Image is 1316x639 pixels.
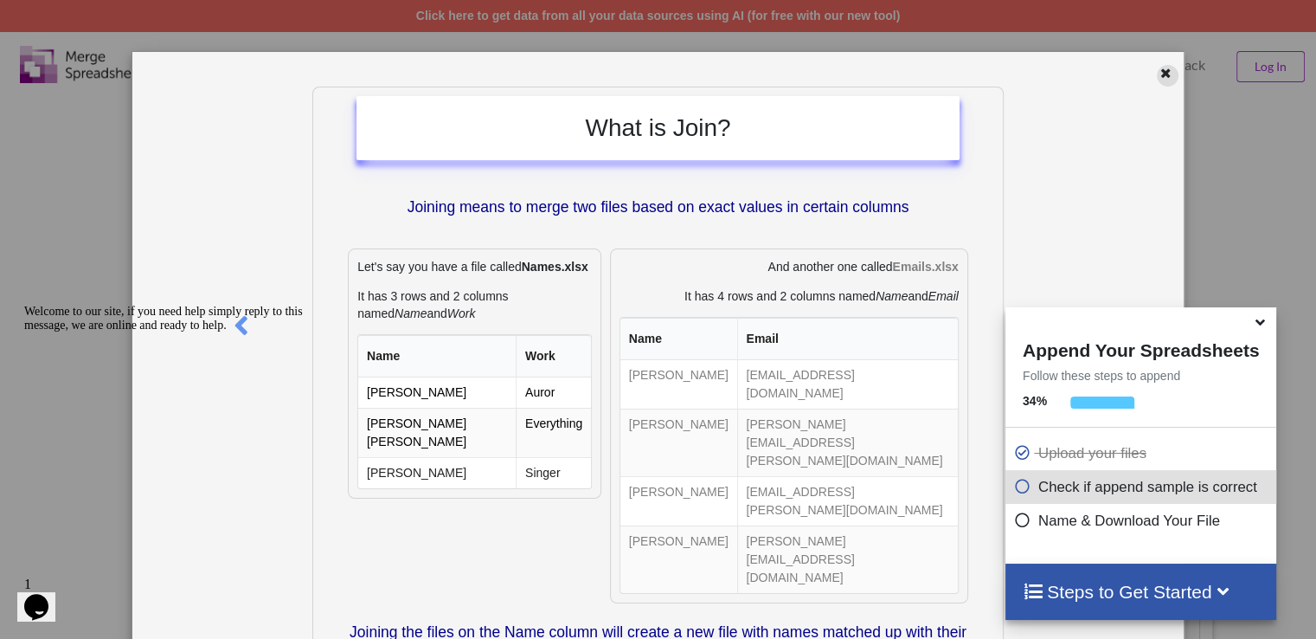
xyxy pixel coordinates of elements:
h4: Append Your Spreadsheets [1005,335,1276,361]
iframe: chat widget [17,298,329,561]
th: Work [516,335,591,378]
i: Work [447,307,476,320]
b: Emails.xlsx [892,260,958,274]
td: Everything [516,408,591,457]
td: [PERSON_NAME] [620,476,737,526]
td: [EMAIL_ADDRESS][DOMAIN_NAME] [737,360,958,409]
div: Welcome to our site, if you need help simply reply to this message, we are online and ready to help. [7,7,318,35]
i: Name [395,307,427,320]
th: Name [620,318,737,360]
p: Upload your files [1014,442,1272,464]
iframe: chat widget [17,570,73,622]
h2: What is Join? [374,113,942,143]
p: Let's say you have a file called [357,258,592,275]
td: [PERSON_NAME] [358,378,516,408]
td: [EMAIL_ADDRESS][PERSON_NAME][DOMAIN_NAME] [737,476,958,526]
p: And another one called [619,258,959,275]
p: Follow these steps to append [1005,367,1276,384]
i: Email [928,289,959,303]
p: Joining means to merge two files based on exact values in certain columns [356,197,960,218]
b: 34 % [1023,394,1047,408]
th: Name [358,335,516,378]
td: [PERSON_NAME] [620,409,737,476]
p: It has 4 rows and 2 columns named and [619,287,959,305]
i: Name [876,289,908,303]
p: Name & Download Your File [1014,510,1272,532]
p: It has 3 rows and 2 columns named and [357,287,592,322]
td: [PERSON_NAME][EMAIL_ADDRESS][PERSON_NAME][DOMAIN_NAME] [737,409,958,476]
td: [PERSON_NAME] [620,526,737,593]
th: Email [737,318,958,360]
td: [PERSON_NAME] [620,360,737,409]
td: Singer [516,457,591,488]
td: [PERSON_NAME][EMAIL_ADDRESS][DOMAIN_NAME] [737,526,958,593]
td: [PERSON_NAME] [PERSON_NAME] [358,408,516,457]
b: Names.xlsx [522,260,588,274]
h4: Steps to Get Started [1023,581,1259,603]
span: Welcome to our site, if you need help simply reply to this message, we are online and ready to help. [7,7,286,34]
td: Auror [516,378,591,408]
p: Check if append sample is correct [1014,476,1272,498]
td: [PERSON_NAME] [358,457,516,488]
